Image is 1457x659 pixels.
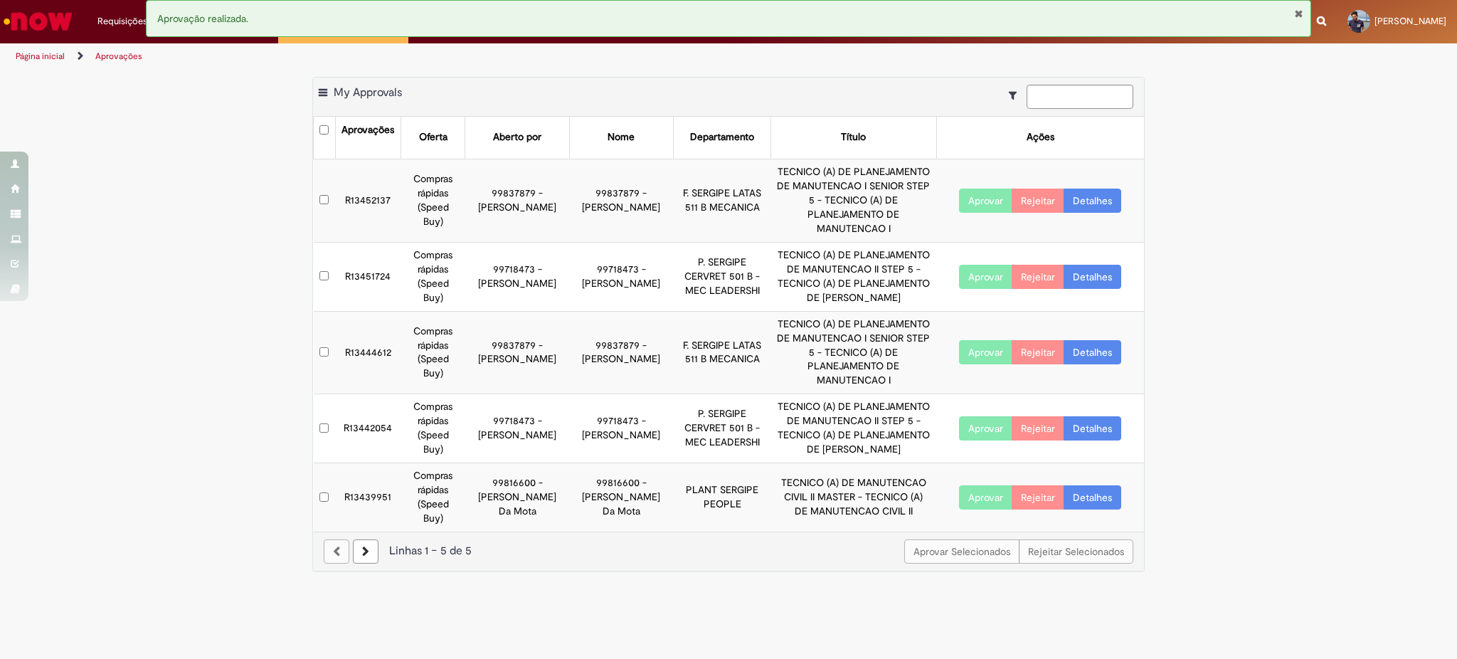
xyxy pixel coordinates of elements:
button: Aprovar [959,265,1012,289]
td: R13442054 [335,394,401,463]
td: 99837879 - [PERSON_NAME] [465,159,569,242]
td: R13444612 [335,311,401,394]
button: Aprovar [959,340,1012,364]
td: R13452137 [335,159,401,242]
button: Rejeitar [1012,265,1064,289]
td: TECNICO (A) DE MANUTENCAO CIVIL II MASTER - TECNICO (A) DE MANUTENCAO CIVIL II [771,463,937,532]
td: P. SERGIPE CERVRET 501 B - MEC LEADERSHI [674,242,771,311]
td: P. SERGIPE CERVRET 501 B - MEC LEADERSHI [674,394,771,463]
div: Oferta [419,130,447,144]
div: Título [841,130,866,144]
td: 99837879 - [PERSON_NAME] [569,159,673,242]
td: TECNICO (A) DE PLANEJAMENTO DE MANUTENCAO II STEP 5 - TECNICO (A) DE PLANEJAMENTO DE [PERSON_NAME] [771,394,937,463]
span: Aprovação realizada. [157,12,248,25]
td: 99718473 - [PERSON_NAME] [465,242,569,311]
a: Aprovações [95,51,142,62]
div: Nome [608,130,635,144]
td: 99816600 - [PERSON_NAME] Da Mota [569,463,673,532]
td: PLANT SERGIPE PEOPLE [674,463,771,532]
td: 99816600 - [PERSON_NAME] Da Mota [465,463,569,532]
td: TECNICO (A) DE PLANEJAMENTO DE MANUTENCAO I SENIOR STEP 5 - TECNICO (A) DE PLANEJAMENTO DE MANUTE... [771,159,937,242]
button: Aprovar [959,189,1012,213]
td: 99837879 - [PERSON_NAME] [465,311,569,394]
button: Rejeitar [1012,340,1064,364]
div: Linhas 1 − 5 de 5 [324,543,1133,559]
td: R13451724 [335,242,401,311]
span: [PERSON_NAME] [1374,15,1446,27]
td: F. SERGIPE LATAS 511 B MECANICA [674,311,771,394]
span: Requisições [97,14,147,28]
td: 99837879 - [PERSON_NAME] [569,311,673,394]
button: Aprovar [959,485,1012,510]
span: My Approvals [334,85,402,100]
div: Aprovações [341,123,394,137]
td: F. SERGIPE LATAS 511 B MECANICA [674,159,771,242]
td: Compras rápidas (Speed Buy) [401,159,465,242]
a: Detalhes [1064,265,1121,289]
button: Fechar Notificação [1294,8,1303,19]
td: 99718473 - [PERSON_NAME] [569,242,673,311]
div: Aberto por [493,130,541,144]
td: Compras rápidas (Speed Buy) [401,242,465,311]
i: Mostrar filtros para: Suas Solicitações [1009,90,1024,100]
button: Rejeitar [1012,416,1064,441]
a: Detalhes [1064,485,1121,510]
th: Aprovações [335,117,401,159]
a: Página inicial [16,51,65,62]
td: TECNICO (A) DE PLANEJAMENTO DE MANUTENCAO I SENIOR STEP 5 - TECNICO (A) DE PLANEJAMENTO DE MANUTE... [771,311,937,394]
td: Compras rápidas (Speed Buy) [401,311,465,394]
ul: Trilhas de página [11,43,960,70]
td: Compras rápidas (Speed Buy) [401,394,465,463]
button: Rejeitar [1012,485,1064,510]
td: Compras rápidas (Speed Buy) [401,463,465,532]
div: Departamento [690,130,754,144]
a: Detalhes [1064,189,1121,213]
td: 99718473 - [PERSON_NAME] [465,394,569,463]
div: Ações [1027,130,1054,144]
td: TECNICO (A) DE PLANEJAMENTO DE MANUTENCAO II STEP 5 - TECNICO (A) DE PLANEJAMENTO DE [PERSON_NAME] [771,242,937,311]
td: 99718473 - [PERSON_NAME] [569,394,673,463]
a: Detalhes [1064,416,1121,441]
button: Rejeitar [1012,189,1064,213]
img: ServiceNow [1,7,75,36]
button: Aprovar [959,416,1012,441]
a: Detalhes [1064,340,1121,364]
td: R13439951 [335,463,401,532]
